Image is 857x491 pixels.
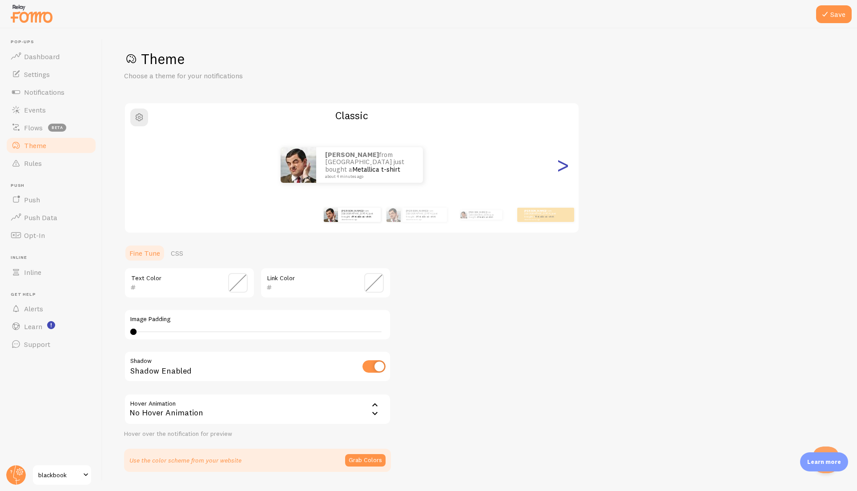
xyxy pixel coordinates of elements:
strong: [PERSON_NAME] [325,150,379,159]
a: Metallica t-shirt [535,215,554,218]
small: about 4 minutes ago [524,218,559,220]
span: Inline [11,255,97,261]
div: Hover over the notification for preview [124,430,391,438]
strong: [PERSON_NAME] [469,211,487,213]
div: Next slide [557,133,568,197]
a: blackbook [32,464,92,486]
iframe: Help Scout Beacon - Open [813,447,839,473]
strong: [PERSON_NAME] [342,209,363,213]
span: Support [24,340,50,349]
small: about 4 minutes ago [325,174,411,179]
span: Get Help [11,292,97,298]
img: Fomo [281,147,316,183]
span: Push [11,183,97,189]
a: Metallica t-shirt [478,216,493,218]
a: Alerts [5,300,97,318]
span: Settings [24,70,50,79]
a: Theme [5,137,97,154]
span: beta [48,124,66,132]
label: Image Padding [130,315,385,323]
span: Opt-In [24,231,45,240]
span: Theme [24,141,46,150]
span: Push [24,195,40,204]
a: Metallica t-shirt [352,215,371,218]
a: Dashboard [5,48,97,65]
a: Notifications [5,83,97,101]
p: Use the color scheme from your website [129,456,241,465]
span: Inline [24,268,41,277]
small: about 4 minutes ago [406,218,443,220]
a: Events [5,101,97,119]
span: Pop-ups [11,39,97,45]
span: Events [24,105,46,114]
p: Learn more [807,458,841,466]
button: Grab Colors [345,454,386,467]
h2: Classic [125,109,579,122]
img: Fomo [386,208,401,222]
p: from [GEOGRAPHIC_DATA] just bought a [406,209,443,220]
span: Alerts [24,304,43,313]
a: Settings [5,65,97,83]
p: Choose a theme for your notifications [124,71,338,81]
span: Learn [24,322,42,331]
img: Fomo [460,211,467,218]
p: from [GEOGRAPHIC_DATA] just bought a [342,209,377,220]
a: Metallica t-shirt [352,165,400,173]
a: Metallica t-shirt [417,215,436,218]
div: Learn more [800,452,848,471]
p: from [GEOGRAPHIC_DATA] just bought a [524,209,560,220]
span: Notifications [24,88,64,97]
span: Flows [24,123,43,132]
svg: <p>Watch New Feature Tutorials!</p> [47,321,55,329]
span: Rules [24,159,42,168]
span: Dashboard [24,52,60,61]
a: Fine Tune [124,244,165,262]
a: Flows beta [5,119,97,137]
a: CSS [165,244,189,262]
img: Fomo [324,208,338,222]
div: Shadow Enabled [124,351,391,383]
p: from [GEOGRAPHIC_DATA] just bought a [469,210,499,220]
strong: [PERSON_NAME] [406,209,427,213]
a: Opt-In [5,226,97,244]
a: Push [5,191,97,209]
h1: Theme [124,50,836,68]
strong: [PERSON_NAME] [524,209,546,213]
span: blackbook [38,470,80,480]
img: fomo-relay-logo-orange.svg [9,2,54,25]
div: No Hover Animation [124,394,391,425]
a: Rules [5,154,97,172]
a: Inline [5,263,97,281]
span: Push Data [24,213,57,222]
a: Push Data [5,209,97,226]
p: from [GEOGRAPHIC_DATA] just bought a [325,151,414,179]
small: about 4 minutes ago [342,218,376,220]
a: Support [5,335,97,353]
a: Learn [5,318,97,335]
